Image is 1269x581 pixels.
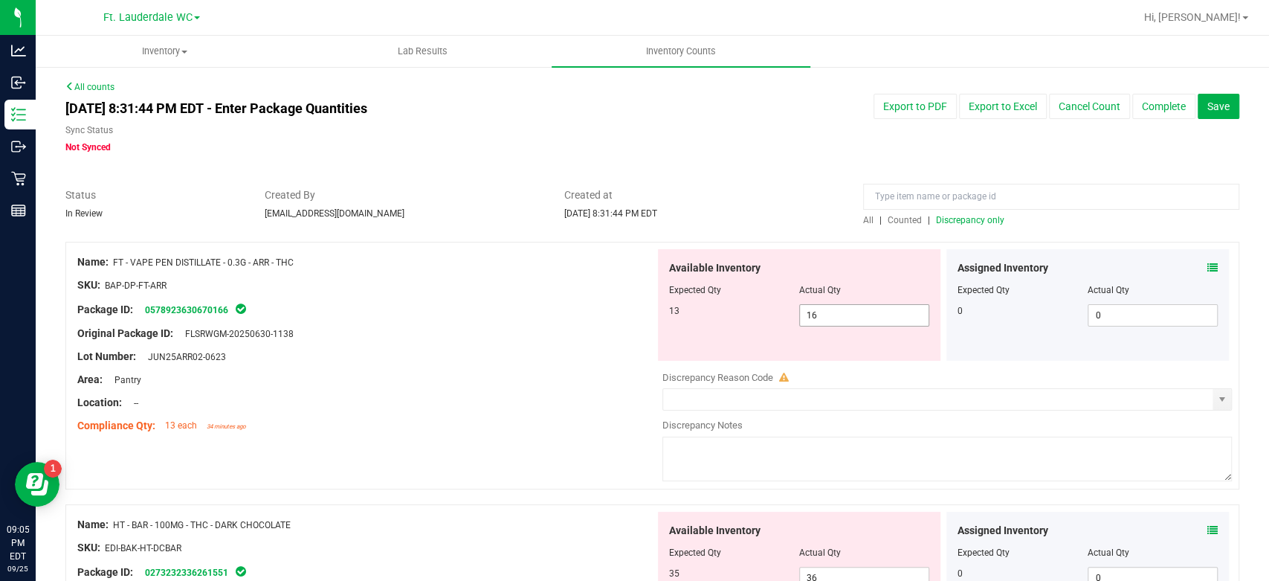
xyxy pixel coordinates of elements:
span: Available Inventory [669,260,761,276]
div: Actual Qty [1088,546,1218,559]
span: In Sync [234,301,248,316]
span: Area: [77,373,103,385]
span: Package ID: [77,566,133,578]
div: Actual Qty [1088,283,1218,297]
span: Package ID: [77,304,133,315]
span: Hi, [PERSON_NAME]! [1144,11,1241,23]
span: Actual Qty [799,548,841,558]
span: Original Package ID: [77,327,173,339]
span: Discrepancy Reason Code [662,372,773,383]
span: Name: [77,256,109,268]
span: SKU: [77,279,100,291]
iframe: Resource center unread badge [44,460,62,478]
span: 13 each [165,420,197,431]
div: Discrepancy Notes [662,418,1233,433]
inline-svg: Inbound [11,75,26,90]
inline-svg: Inventory [11,107,26,122]
span: Actual Qty [799,285,841,295]
inline-svg: Analytics [11,43,26,58]
span: SKU: [77,542,100,553]
a: Inventory [36,36,294,67]
div: Expected Qty [958,546,1088,559]
p: 09:05 PM EDT [7,523,29,563]
iframe: Resource center [15,462,59,507]
div: Expected Qty [958,283,1088,297]
span: 13 [669,306,679,316]
a: Inventory Counts [552,36,810,67]
span: Name: [77,519,109,530]
input: 0 [1088,305,1217,326]
span: Created By [265,187,541,203]
button: Export to Excel [959,94,1047,119]
button: Export to PDF [874,94,957,119]
span: 35 [669,568,679,579]
span: FLSRWGM-20250630-1138 [178,329,294,339]
input: 16 [800,305,929,326]
span: Available Inventory [669,523,761,539]
span: FT - VAPE PEN DISTILLATE - 0.3G - ARR - THC [113,257,294,268]
span: Save [1207,100,1230,112]
span: 34 minutes ago [207,423,246,430]
span: In Sync [234,564,248,579]
span: | [928,215,930,225]
span: Assigned Inventory [958,260,1048,276]
inline-svg: Reports [11,203,26,218]
h4: [DATE] 8:31:44 PM EDT - Enter Package Quantities [65,101,741,116]
span: Pantry [107,375,141,385]
span: Expected Qty [669,548,721,558]
span: In Review [65,208,103,219]
span: EDI-BAK-HT-DCBAR [105,543,181,553]
span: select [1213,389,1231,410]
span: [DATE] 8:31:44 PM EDT [564,208,656,219]
span: [EMAIL_ADDRESS][DOMAIN_NAME] [265,208,404,219]
span: Ft. Lauderdale WC [103,11,193,24]
span: HT - BAR - 100MG - THC - DARK CHOCOLATE [113,520,291,530]
span: Expected Qty [669,285,721,295]
inline-svg: Retail [11,171,26,186]
a: All counts [65,82,114,92]
span: Inventory [36,45,293,58]
button: Save [1198,94,1239,119]
button: Cancel Count [1049,94,1130,119]
span: Lab Results [378,45,468,58]
span: -- [126,398,138,408]
span: BAP-DP-FT-ARR [105,280,167,291]
a: Discrepancy only [932,215,1004,225]
span: Assigned Inventory [958,523,1048,539]
a: Counted [884,215,928,225]
span: Lot Number: [77,350,136,362]
input: Type item name or package id [863,184,1239,210]
span: Counted [888,215,922,225]
span: | [879,215,882,225]
label: Sync Status [65,123,113,137]
p: 09/25 [7,563,29,574]
span: Compliance Qty: [77,420,155,431]
span: Discrepancy only [936,215,1004,225]
span: Created at [564,187,840,203]
span: Location: [77,397,122,408]
a: 0578923630670166 [145,305,228,315]
a: Lab Results [294,36,552,67]
div: 0 [958,304,1088,318]
inline-svg: Outbound [11,139,26,154]
a: 0273232336261551 [145,568,228,578]
span: Inventory Counts [626,45,736,58]
span: Not Synced [65,142,111,153]
a: All [863,215,879,225]
span: Status [65,187,242,203]
button: Complete [1132,94,1195,119]
div: 0 [958,567,1088,580]
span: All [863,215,874,225]
span: JUN25ARR02-0623 [141,352,226,362]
